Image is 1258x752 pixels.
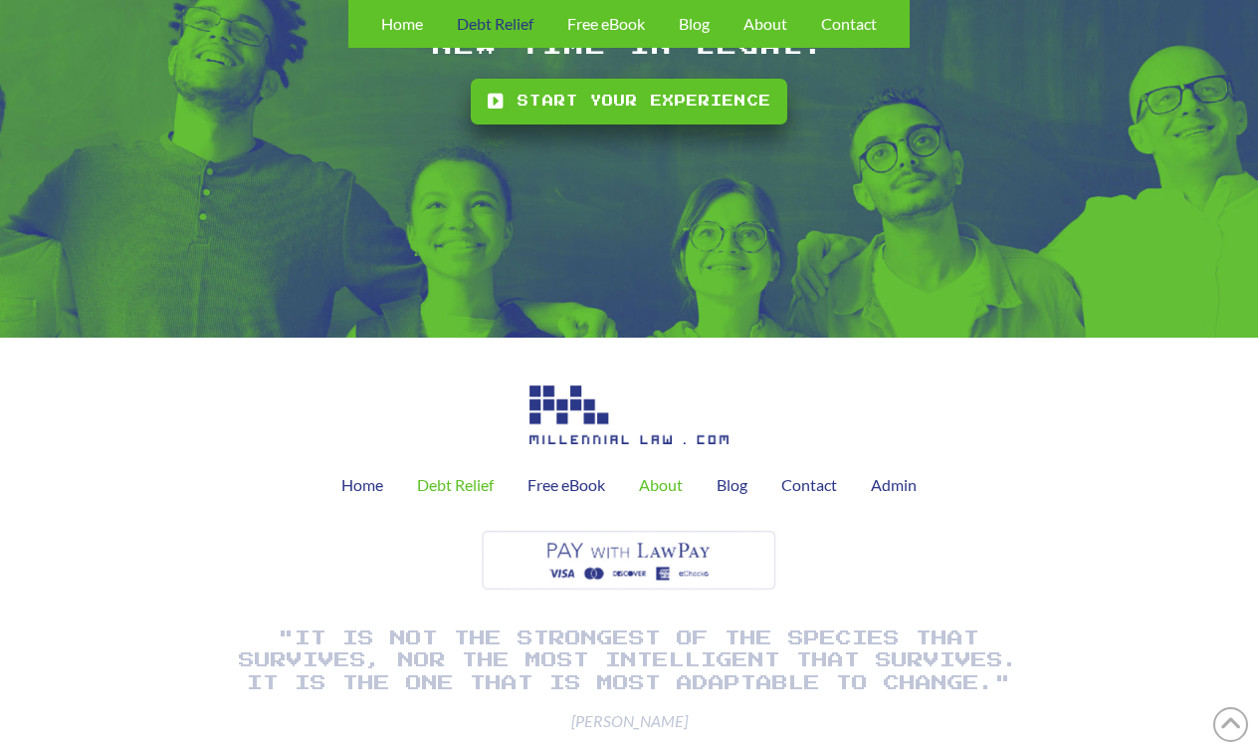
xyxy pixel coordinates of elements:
[457,16,533,32] span: Debt Relief
[529,385,729,444] img: Image
[700,460,764,510] a: Blog
[854,460,934,510] a: Admin
[324,460,400,510] a: Home
[511,460,622,510] a: Free eBook
[231,627,1027,694] h1: "It is not the strongest of the species that survives, nor the most intelligent that survives. It...
[639,477,683,493] span: About
[679,16,710,32] span: Blog
[471,79,786,125] a: Start your experience
[622,460,700,510] a: About
[567,16,645,32] span: Free eBook
[1213,707,1248,742] a: Back to Top
[821,16,877,32] span: Contact
[400,460,511,510] a: Debt Relief
[341,477,383,493] span: Home
[478,526,780,596] img: Image
[781,477,837,493] span: Contact
[527,477,605,493] span: Free eBook
[417,477,494,493] span: Debt Relief
[871,477,917,493] span: Admin
[764,460,854,510] a: Contact
[743,16,787,32] span: About
[381,16,423,32] span: Home
[518,92,771,112] span: Start your experience
[717,477,747,493] span: Blog
[231,710,1027,732] span: [PERSON_NAME]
